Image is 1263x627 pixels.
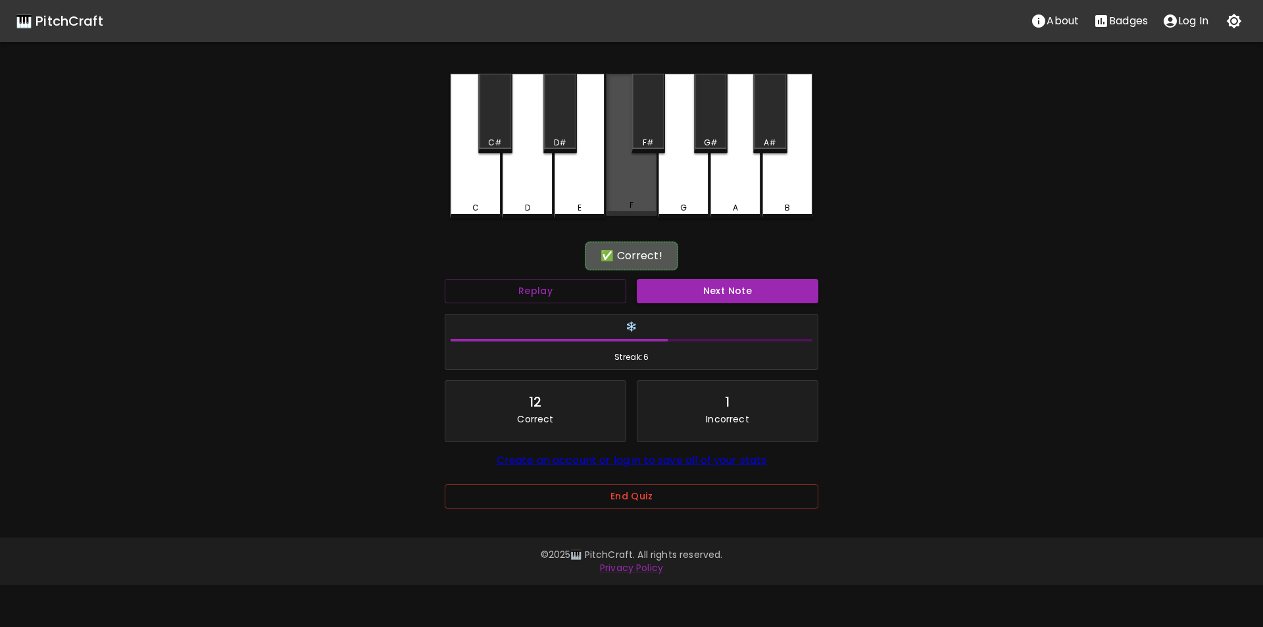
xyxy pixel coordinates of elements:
p: Log In [1178,13,1208,29]
button: Replay [445,279,626,303]
p: © 2025 🎹 PitchCraft. All rights reserved. [253,548,1010,561]
button: Next Note [637,279,818,303]
button: Stats [1086,8,1155,34]
div: F [630,199,633,211]
div: E [578,202,582,214]
div: C# [488,137,502,149]
div: G# [704,137,718,149]
div: D# [554,137,566,149]
p: Badges [1109,13,1148,29]
div: C [472,202,479,214]
div: A# [764,137,776,149]
button: End Quiz [445,484,818,509]
span: Streak: 6 [451,351,812,364]
a: 🎹 PitchCraft [16,11,103,32]
div: G [680,202,687,214]
div: A [733,202,738,214]
h6: ❄️ [451,320,812,334]
a: Privacy Policy [600,561,663,574]
button: account of current user [1155,8,1216,34]
a: Create an account or log in to save all of your stats [497,453,767,468]
div: B [785,202,790,214]
div: D [525,202,530,214]
p: Incorrect [706,413,749,426]
div: 12 [529,391,541,413]
p: Correct [517,413,553,426]
p: About [1047,13,1079,29]
button: About [1024,8,1086,34]
div: 1 [725,391,730,413]
div: ✅ Correct! [591,248,672,264]
div: F# [643,137,654,149]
